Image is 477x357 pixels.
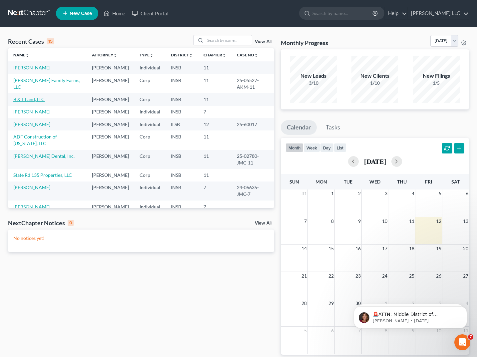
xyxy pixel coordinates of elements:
[408,245,415,253] span: 18
[13,96,45,102] a: B & L Land, LLC
[25,53,29,57] i: unfold_more
[408,7,469,19] a: [PERSON_NAME] LLC
[134,169,166,181] td: Corp
[205,35,252,45] input: Search by name...
[357,217,361,225] span: 9
[8,219,74,227] div: NextChapter Notices
[198,118,232,130] td: 12
[303,217,307,225] span: 7
[381,272,388,280] span: 24
[237,52,258,57] a: Case Nounfold_more
[328,272,334,280] span: 22
[408,217,415,225] span: 11
[312,7,373,19] input: Search by name...
[198,182,232,201] td: 7
[301,272,307,280] span: 21
[134,182,166,201] td: Individual
[344,292,477,339] iframe: Intercom notifications message
[435,272,442,280] span: 26
[255,221,271,226] a: View All
[134,74,166,93] td: Corp
[166,130,198,149] td: INSB
[462,272,469,280] span: 27
[189,53,193,57] i: unfold_more
[465,190,469,198] span: 6
[303,327,307,335] span: 5
[87,182,134,201] td: [PERSON_NAME]
[232,182,274,201] td: 24-06635-JMC-7
[355,272,361,280] span: 23
[355,245,361,253] span: 16
[87,93,134,105] td: [PERSON_NAME]
[290,72,337,80] div: New Leads
[425,179,432,185] span: Fri
[134,93,166,105] td: Corp
[166,150,198,169] td: INSB
[13,153,75,159] a: [PERSON_NAME] Dental, Inc.
[100,7,129,19] a: Home
[87,61,134,74] td: [PERSON_NAME]
[87,201,134,213] td: [PERSON_NAME]
[330,327,334,335] span: 6
[381,217,388,225] span: 10
[13,65,50,70] a: [PERSON_NAME]
[364,158,386,165] h2: [DATE]
[87,118,134,130] td: [PERSON_NAME]
[13,235,269,242] p: No notices yet!
[87,169,134,181] td: [PERSON_NAME]
[290,80,337,86] div: 3/10
[13,185,50,190] a: [PERSON_NAME]
[198,130,232,149] td: 11
[438,190,442,198] span: 5
[320,143,334,152] button: day
[134,118,166,130] td: Individual
[150,53,154,57] i: unfold_more
[451,179,460,185] span: Sat
[198,93,232,105] td: 11
[198,106,232,118] td: 7
[301,245,307,253] span: 14
[198,150,232,169] td: 11
[129,7,172,19] a: Client Portal
[8,37,54,45] div: Recent Cases
[462,217,469,225] span: 13
[334,143,346,152] button: list
[301,299,307,307] span: 28
[397,179,407,185] span: Thu
[13,204,50,210] a: [PERSON_NAME]
[171,52,193,57] a: Districtunfold_more
[413,72,460,80] div: New Filings
[232,150,274,169] td: 25-02780-JMC-11
[166,182,198,201] td: INSB
[222,53,226,57] i: unfold_more
[166,61,198,74] td: INSB
[315,179,327,185] span: Mon
[351,80,398,86] div: 1/10
[435,217,442,225] span: 12
[381,245,388,253] span: 17
[344,179,352,185] span: Tue
[328,299,334,307] span: 29
[357,190,361,198] span: 2
[255,39,271,44] a: View All
[198,169,232,181] td: 11
[70,11,92,16] span: New Case
[13,172,72,178] a: State Rd 135 Properties, LLC
[166,93,198,105] td: INSB
[330,217,334,225] span: 8
[303,143,320,152] button: week
[13,52,29,57] a: Nameunfold_more
[87,106,134,118] td: [PERSON_NAME]
[301,190,307,198] span: 31
[281,39,328,47] h3: Monthly Progress
[281,120,317,135] a: Calendar
[408,272,415,280] span: 25
[351,72,398,80] div: New Clients
[87,130,134,149] td: [PERSON_NAME]
[140,52,154,57] a: Typeunfold_more
[198,61,232,74] td: 11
